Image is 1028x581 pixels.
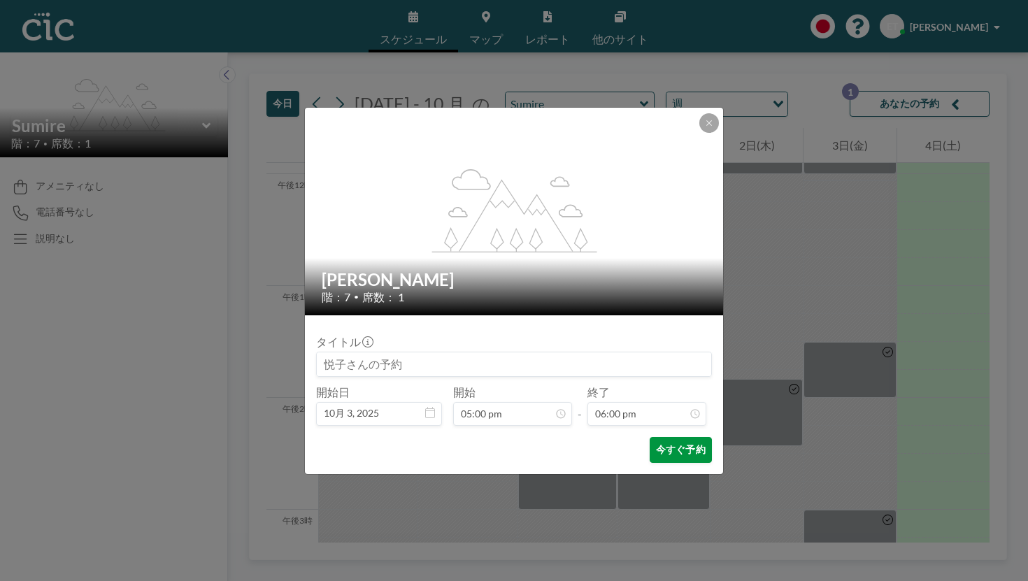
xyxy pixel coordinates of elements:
input: 悦子さんの予約 [317,352,711,376]
font: 階：7 [322,290,350,303]
font: 今すぐ予約 [656,443,706,455]
font: タイトル [316,335,361,348]
font: 開始 [453,385,476,399]
font: - [578,407,582,420]
font: [PERSON_NAME] [322,269,454,289]
font: 終了 [587,385,610,399]
font: 席数： 1 [362,290,404,303]
font: • [354,292,359,302]
g: flex-grow: 1.2; [432,168,597,252]
font: 開始日 [316,385,350,399]
button: 今すぐ予約 [650,437,712,463]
